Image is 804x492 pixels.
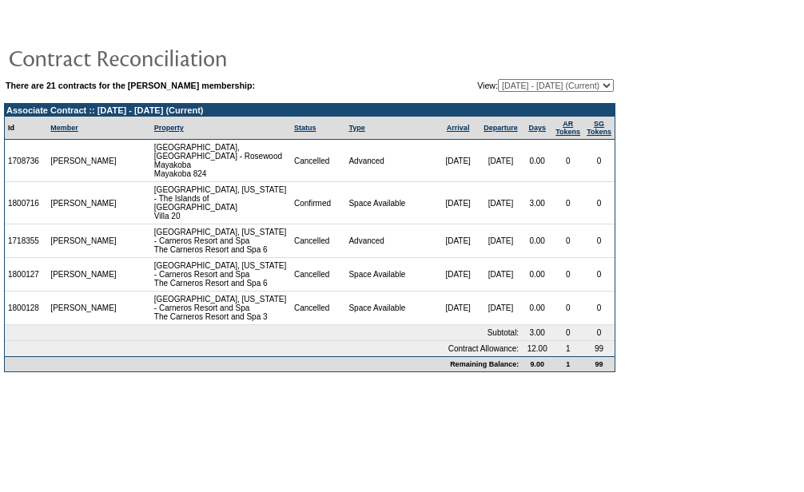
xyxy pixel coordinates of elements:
td: 0 [552,140,583,182]
td: View: [399,79,614,92]
td: [DATE] [480,292,522,325]
td: [PERSON_NAME] [47,258,121,292]
td: 0 [583,224,615,258]
img: pgTtlContractReconciliation.gif [8,42,328,73]
td: Id [5,117,47,140]
td: 0 [583,140,615,182]
td: [DATE] [480,182,522,224]
a: Departure [484,124,518,132]
td: 9.00 [522,356,552,371]
td: 1800127 [5,258,47,292]
td: Cancelled [291,258,346,292]
td: 3.00 [522,182,552,224]
td: 0 [583,292,615,325]
td: 0 [552,224,583,258]
td: Cancelled [291,140,346,182]
td: 1 [552,356,583,371]
td: 1800128 [5,292,47,325]
td: 1708736 [5,140,47,182]
td: Advanced [345,140,436,182]
td: 0.00 [522,292,552,325]
a: ARTokens [555,120,580,136]
td: [DATE] [480,258,522,292]
td: [PERSON_NAME] [47,140,121,182]
td: Remaining Balance: [5,356,522,371]
td: 99 [583,356,615,371]
td: Advanced [345,224,436,258]
td: [PERSON_NAME] [47,292,121,325]
td: [DATE] [480,224,522,258]
td: 0 [583,325,615,341]
td: Space Available [345,292,436,325]
td: 0.00 [522,140,552,182]
td: 0 [552,292,583,325]
td: [GEOGRAPHIC_DATA], [US_STATE] - Carneros Resort and Spa The Carneros Resort and Spa 6 [151,258,291,292]
td: Space Available [345,182,436,224]
a: Status [294,124,316,132]
td: Subtotal: [5,325,522,341]
a: Property [154,124,184,132]
td: 1800716 [5,182,47,224]
td: 12.00 [522,341,552,356]
td: 3.00 [522,325,552,341]
td: [PERSON_NAME] [47,224,121,258]
td: 99 [583,341,615,356]
td: [DATE] [480,140,522,182]
td: Cancelled [291,292,346,325]
a: SGTokens [587,120,611,136]
td: [DATE] [436,224,479,258]
td: [DATE] [436,258,479,292]
td: 0 [583,182,615,224]
td: [GEOGRAPHIC_DATA], [GEOGRAPHIC_DATA] - Rosewood Mayakoba Mayakoba 824 [151,140,291,182]
td: Cancelled [291,224,346,258]
td: [GEOGRAPHIC_DATA], [US_STATE] - Carneros Resort and Spa The Carneros Resort and Spa 6 [151,224,291,258]
b: There are 21 contracts for the [PERSON_NAME] membership: [6,81,255,90]
td: 0 [552,258,583,292]
td: Contract Allowance: [5,341,522,356]
a: Member [50,124,78,132]
td: [DATE] [436,292,479,325]
td: 0 [552,182,583,224]
td: 1718355 [5,224,47,258]
td: [DATE] [436,140,479,182]
td: 0 [552,325,583,341]
td: 1 [552,341,583,356]
td: [PERSON_NAME] [47,182,121,224]
td: Confirmed [291,182,346,224]
td: [DATE] [436,182,479,224]
td: 0 [583,258,615,292]
td: 0.00 [522,224,552,258]
a: Arrival [447,124,470,132]
td: Associate Contract :: [DATE] - [DATE] (Current) [5,104,615,117]
td: [GEOGRAPHIC_DATA], [US_STATE] - The Islands of [GEOGRAPHIC_DATA] Villa 20 [151,182,291,224]
td: Space Available [345,258,436,292]
a: Type [348,124,364,132]
td: 0.00 [522,258,552,292]
a: Days [528,124,546,132]
td: [GEOGRAPHIC_DATA], [US_STATE] - Carneros Resort and Spa The Carneros Resort and Spa 3 [151,292,291,325]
